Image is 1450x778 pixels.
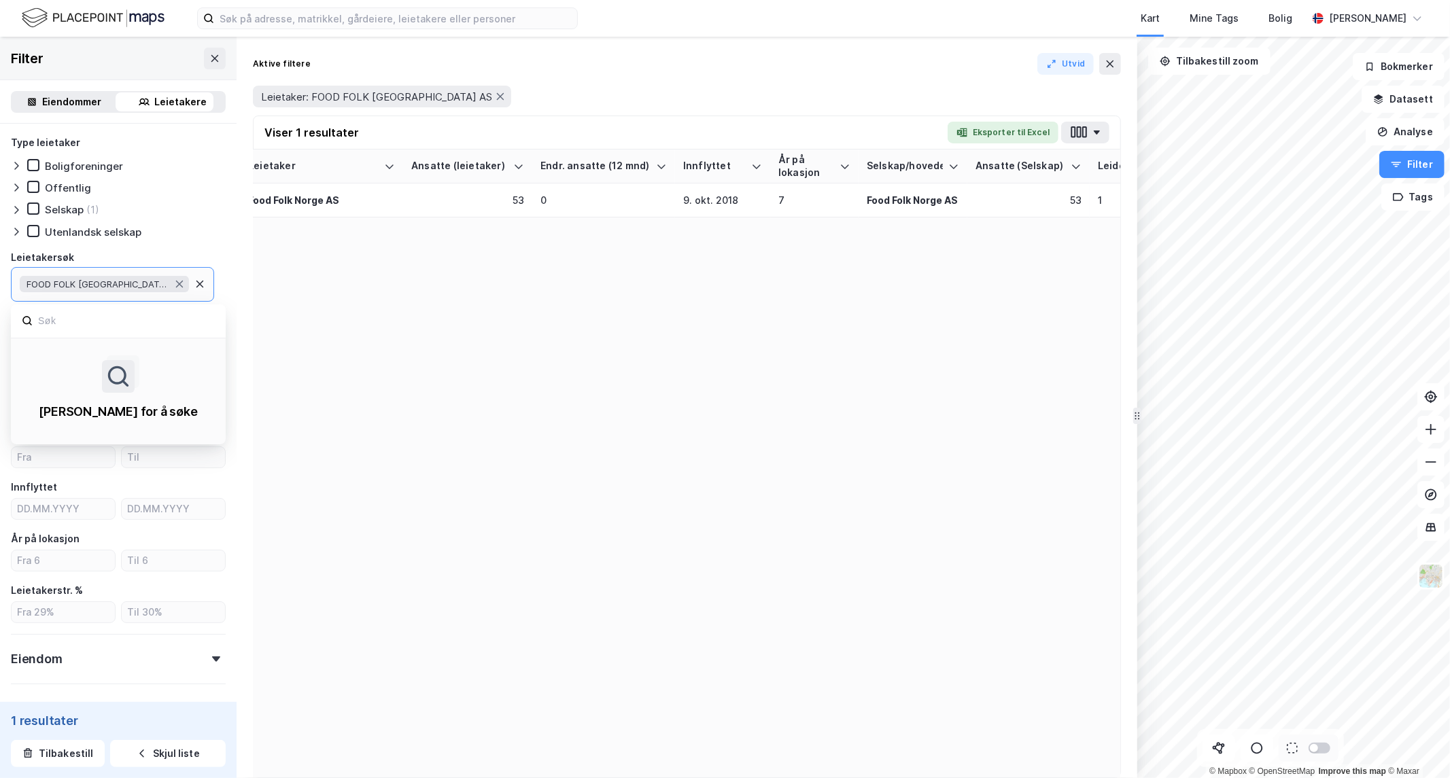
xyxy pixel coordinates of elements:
[1418,563,1444,589] img: Z
[540,160,651,173] div: Endr. ansatte (12 mnd)
[11,531,80,547] div: År på lokasjon
[86,203,99,216] div: (1)
[45,203,84,216] div: Selskap
[43,94,102,110] div: Eiendommer
[1098,193,1197,207] div: 1
[411,160,508,173] div: Ansatte (leietaker)
[11,48,44,69] div: Filter
[1098,160,1181,173] div: Leide bygg
[11,651,63,667] div: Eiendom
[122,499,225,519] input: DD.MM.YYYY
[27,279,171,289] span: FOOD FOLK [GEOGRAPHIC_DATA] AS
[155,94,207,110] div: Leietakere
[1379,151,1445,178] button: Filter
[948,122,1058,143] button: Eksporter til Excel
[1209,766,1247,776] a: Mapbox
[540,193,667,207] div: 0
[214,8,577,29] input: Søk på adresse, matrikkel, gårdeiere, leietakere eller personer
[110,740,226,767] button: Skjul liste
[122,602,225,622] input: Til 30%
[1148,48,1271,75] button: Tilbakestill zoom
[778,193,850,207] div: 7
[11,135,80,151] div: Type leietaker
[11,479,57,495] div: Innflyttet
[1037,53,1094,75] button: Utvid
[248,193,395,207] div: Food Folk Norge AS
[11,740,105,767] button: Tilbakestill
[1382,713,1450,778] iframe: Chat Widget
[12,602,115,622] input: Fra 29%
[1249,766,1315,776] a: OpenStreetMap
[1141,10,1160,26] div: Kart
[1190,10,1239,26] div: Mine Tags
[264,124,359,141] div: Viser 1 resultater
[253,58,311,69] div: Aktive filtere
[12,499,115,519] input: DD.MM.YYYY
[12,550,115,571] input: Fra 6
[683,160,746,173] div: Innflyttet
[122,550,225,571] input: Til 6
[1353,53,1445,80] button: Bokmerker
[12,447,115,467] input: Fra
[22,6,165,30] img: logo.f888ab2527a4732fd821a326f86c7f29.svg
[11,701,39,717] div: Sted
[11,249,74,266] div: Leietakersøk
[1366,118,1445,145] button: Analyse
[11,713,226,729] div: 1 resultater
[1382,713,1450,778] div: Kontrollprogram for chat
[411,193,524,207] div: 53
[122,447,225,467] input: Til
[261,90,492,103] span: Leietaker: FOOD FOLK [GEOGRAPHIC_DATA] AS
[11,582,83,599] div: Leietakerstr. %
[1381,183,1445,211] button: Tags
[1268,10,1292,26] div: Bolig
[778,154,834,179] div: År på lokasjon
[976,193,1082,207] div: 53
[1329,10,1406,26] div: [PERSON_NAME]
[1319,766,1386,776] a: Improve this map
[45,160,123,173] div: Boligforeninger
[45,181,91,194] div: Offentlig
[976,160,1065,173] div: Ansatte (Selskap)
[867,193,959,207] div: Food Folk Norge AS
[1362,86,1445,113] button: Datasett
[867,160,943,173] div: Selskap/hovedenhet
[45,226,141,238] div: Utenlandsk selskap
[248,160,379,173] div: Leietaker
[683,193,762,207] div: 9. okt. 2018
